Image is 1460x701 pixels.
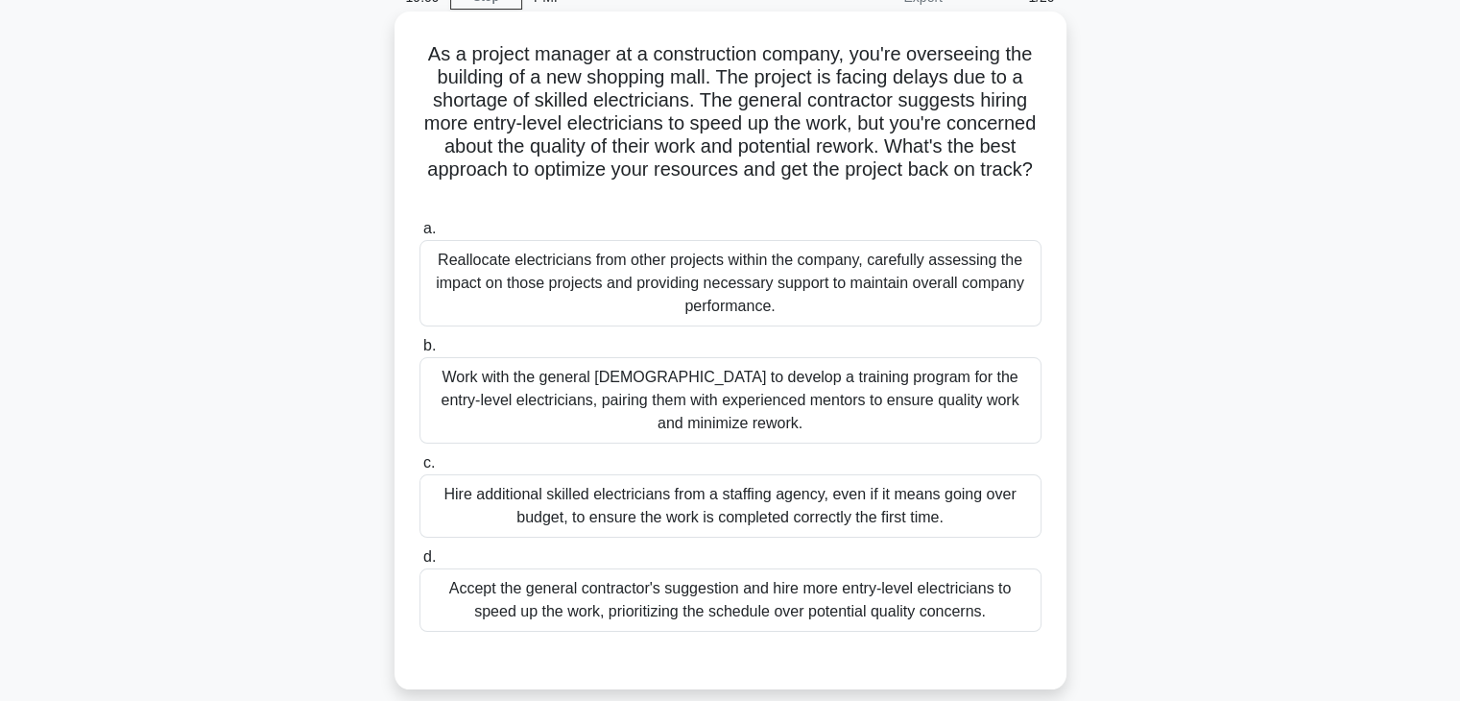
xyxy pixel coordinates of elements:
[419,357,1041,444] div: Work with the general [DEMOGRAPHIC_DATA] to develop a training program for the entry-level electr...
[423,337,436,353] span: b.
[419,240,1041,326] div: Reallocate electricians from other projects within the company, carefully assessing the impact on...
[419,568,1041,632] div: Accept the general contractor's suggestion and hire more entry-level electricians to speed up the...
[423,454,435,471] span: c.
[423,548,436,565] span: d.
[423,220,436,236] span: a.
[418,42,1043,205] h5: As a project manager at a construction company, you're overseeing the building of a new shopping ...
[419,474,1041,538] div: Hire additional skilled electricians from a staffing agency, even if it means going over budget, ...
